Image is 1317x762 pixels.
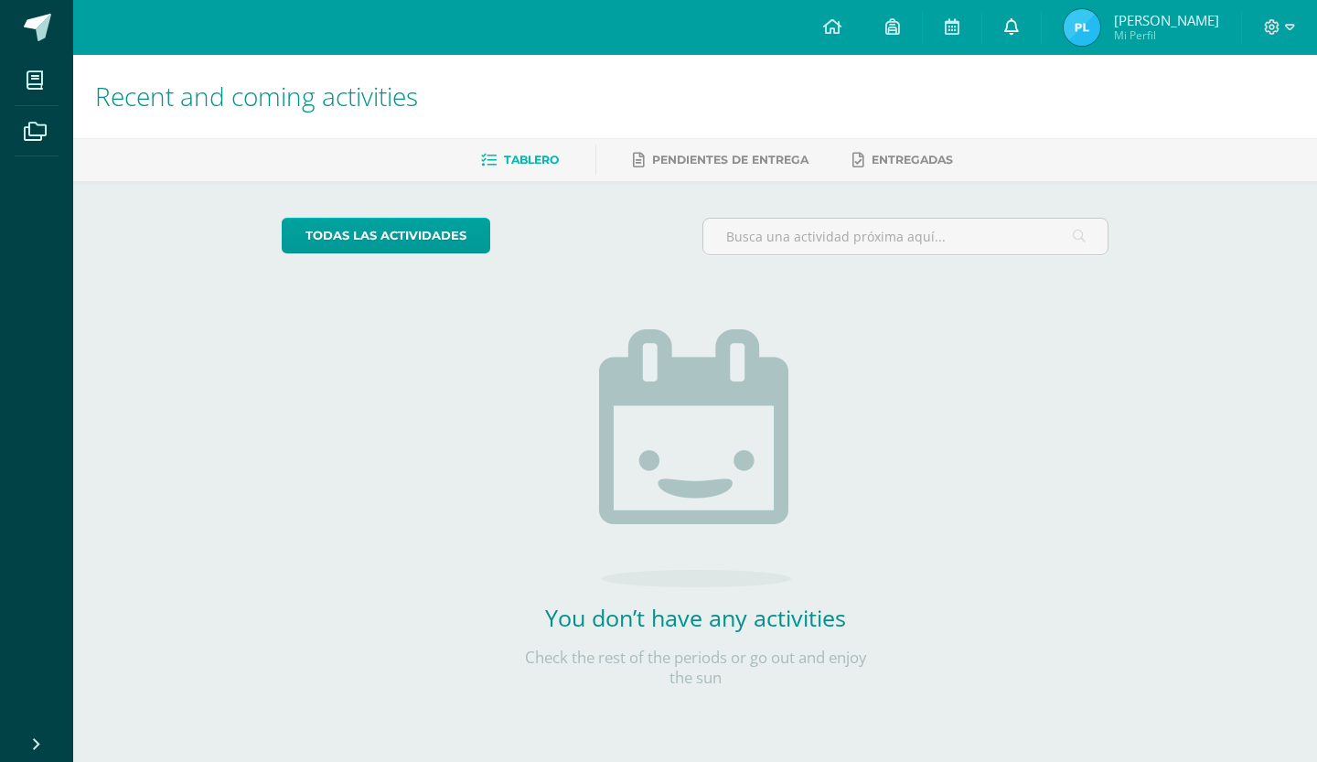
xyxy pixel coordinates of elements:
[703,219,1108,254] input: Busca una actividad próxima aquí...
[652,153,808,166] span: Pendientes de entrega
[512,648,878,688] p: Check the rest of the periods or go out and enjoy the sun
[599,329,791,587] img: no_activities.png
[512,602,878,633] h2: You don’t have any activities
[1114,11,1219,29] span: [PERSON_NAME]
[633,145,808,175] a: Pendientes de entrega
[481,145,559,175] a: Tablero
[1114,27,1219,43] span: Mi Perfil
[504,153,559,166] span: Tablero
[1064,9,1100,46] img: 23fb16984e5ab67cc49ece7ec8f2c339.png
[872,153,953,166] span: Entregadas
[95,79,418,113] span: Recent and coming activities
[852,145,953,175] a: Entregadas
[282,218,490,253] a: todas las Actividades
